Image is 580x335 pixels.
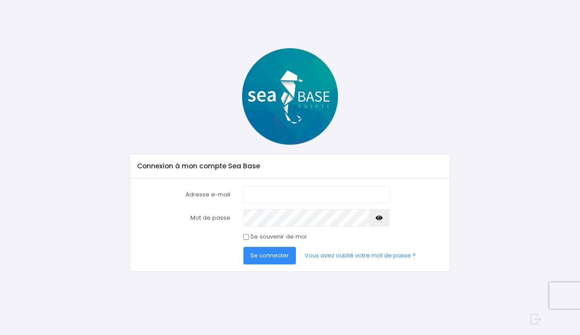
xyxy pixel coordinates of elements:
label: Se souvenir de moi [250,232,306,241]
span: Se connecter [250,251,289,260]
a: Vous avez oublié votre mot de passe ? [298,247,423,264]
div: Connexion à mon compte Sea Base [130,154,450,178]
label: Adresse e-mail [130,186,237,203]
button: Se connecter [243,247,296,264]
label: Mot de passe [130,209,237,227]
